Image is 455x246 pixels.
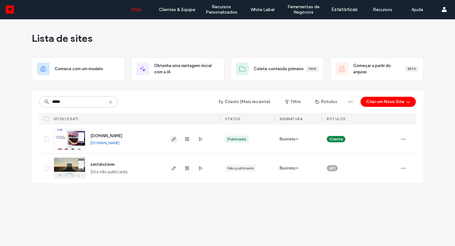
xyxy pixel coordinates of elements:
[55,66,103,72] span: Comece com um modelo
[280,117,302,121] span: Assinatura
[225,117,240,121] span: STATUS
[90,133,122,138] a: [DOMAIN_NAME]
[231,57,324,81] div: Colete conteúdo primeiroNew
[280,165,298,171] span: Business+
[154,63,219,75] span: Obtenha uma vantagem inicial com a IA
[131,57,224,81] div: Obtenha uma vantagem inicial com a IA
[90,140,119,145] a: [DOMAIN_NAME]
[90,169,128,175] span: Site não publicado
[213,97,276,107] button: Criado (Mais recente)
[254,66,304,72] span: Colete conteúdo primeiro
[405,66,418,72] div: Beta
[306,66,318,72] div: New
[54,117,79,121] span: Sites (2/547)
[279,97,307,107] button: Filtro
[353,63,405,75] span: Começar a partir do arquivo
[32,32,93,45] span: Lista de sites
[373,7,392,12] label: Recursos
[361,97,416,107] button: Criar um Novo Site
[280,136,298,142] span: Business+
[14,4,30,10] span: Ajuda
[227,136,246,142] div: Publicado
[327,117,346,121] span: Rótulos
[329,165,335,171] span: API
[131,7,142,12] label: Sites
[282,4,325,15] label: Ferramentas de Negócios
[32,57,125,81] div: Comece com um modelo
[310,97,343,107] button: Rótulos
[90,162,114,167] a: santaluziavw
[330,57,423,81] div: Começar a partir do arquivoBeta
[159,7,195,12] label: Clientes & Equipe
[251,7,275,12] label: White Label
[411,7,423,12] label: Ajuda
[227,165,254,171] div: Não publicado
[331,7,358,12] label: Estatísticas
[329,136,343,142] span: Cliente
[199,4,243,15] label: Recursos Personalizados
